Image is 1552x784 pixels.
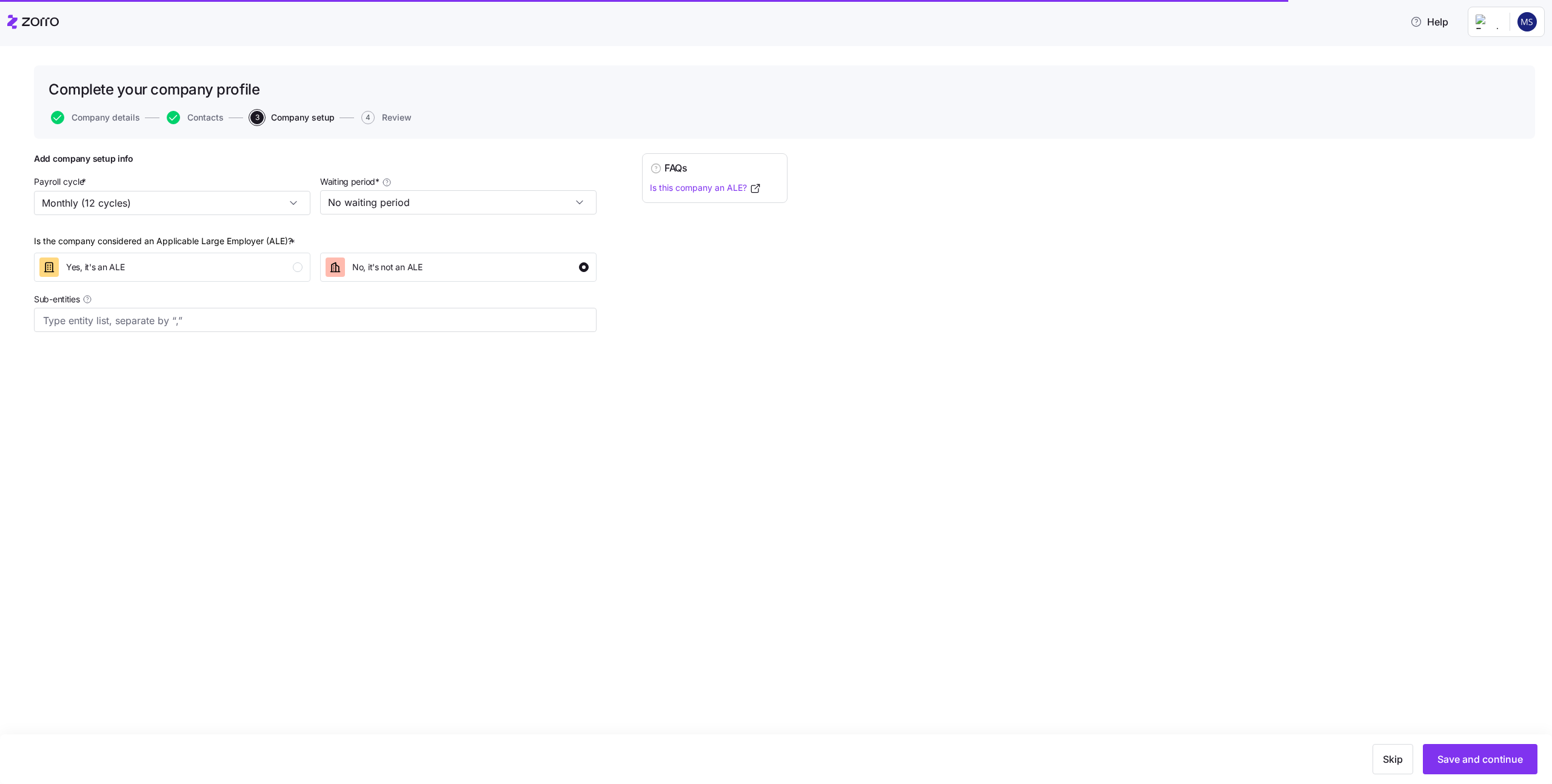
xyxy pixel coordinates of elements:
[1383,752,1403,766] span: Skip
[187,113,224,122] span: Contacts
[43,313,563,328] input: Type entity list, separate by “,”
[48,80,259,99] h1: Complete your company profile
[361,111,375,124] span: 4
[361,111,412,124] button: 4Review
[48,111,140,124] a: Company details
[271,113,335,122] span: Company setup
[66,261,125,273] span: Yes, it's an ALE
[320,176,380,188] span: Waiting period *
[1373,744,1413,774] button: Skip
[1476,15,1500,29] img: Employer logo
[34,191,310,215] input: Payroll cycle
[167,111,224,124] button: Contacts
[359,111,412,124] a: 4Review
[34,293,80,305] span: Sub-entities
[248,111,335,124] a: 3Company setup
[1423,744,1537,774] button: Save and continue
[164,111,224,124] a: Contacts
[34,153,597,164] h1: Add company setup info
[250,111,335,124] button: 3Company setup
[34,175,89,188] label: Payroll cycle
[320,190,597,214] input: Waiting period
[1410,15,1448,29] span: Help
[1400,10,1458,34] button: Help
[664,161,687,175] h4: FAQs
[51,111,140,124] button: Company details
[352,261,423,273] span: No, it's not an ALE
[34,234,298,248] div: Is the company considered an Applicable Large Employer (ALE)?
[72,113,140,122] span: Company details
[250,111,264,124] span: 3
[650,182,761,194] a: Is this company an ALE?
[1437,752,1523,766] span: Save and continue
[1517,12,1537,32] img: 914a8631a6ae948d13f42efdb44fb2bd
[382,113,412,122] span: Review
